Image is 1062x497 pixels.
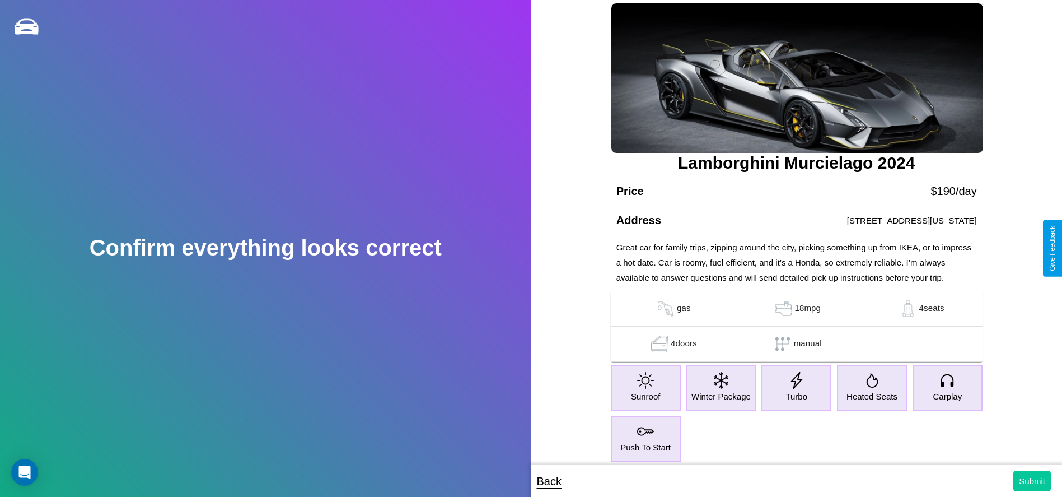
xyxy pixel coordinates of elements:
[691,389,751,404] p: Winter Package
[919,300,944,317] p: 4 seats
[648,336,671,352] img: gas
[930,181,976,201] p: $ 190 /day
[616,240,977,285] p: Great car for family trips, zipping around the city, picking something up from IKEA, or to impres...
[772,300,794,317] img: gas
[90,235,442,261] h2: Confirm everything looks correct
[847,213,977,228] p: [STREET_ADDRESS][US_STATE]
[537,471,562,491] p: Back
[933,389,962,404] p: Carplay
[616,214,661,227] h4: Address
[620,440,671,455] p: Push To Start
[631,389,661,404] p: Sunroof
[616,185,644,198] h4: Price
[1013,471,1051,491] button: Submit
[677,300,691,317] p: gas
[785,389,807,404] p: Turbo
[611,291,983,362] table: simple table
[846,389,897,404] p: Heated Seats
[794,300,821,317] p: 18 mpg
[11,459,38,486] div: Open Intercom Messenger
[611,154,983,173] h3: Lamborghini Murcielago 2024
[1049,226,1056,271] div: Give Feedback
[897,300,919,317] img: gas
[671,336,697,352] p: 4 doors
[794,336,822,352] p: manual
[654,300,677,317] img: gas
